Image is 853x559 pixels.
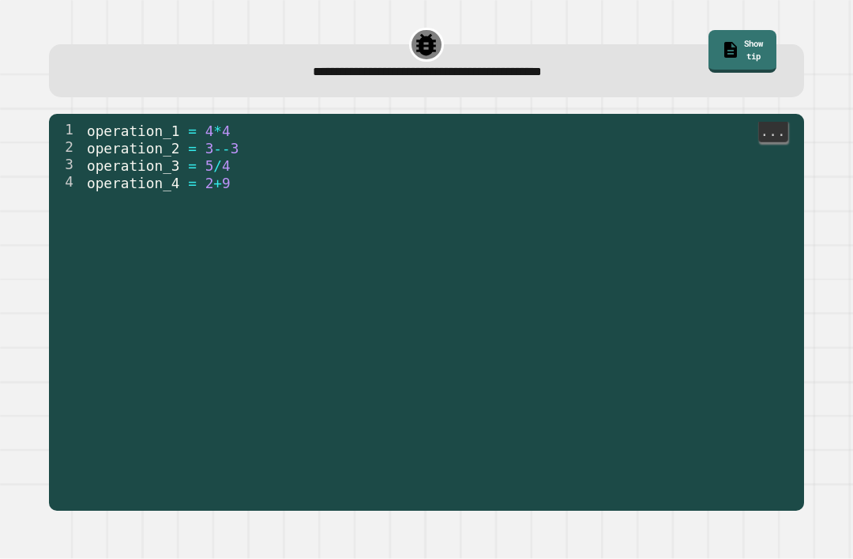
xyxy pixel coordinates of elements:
div: 4 [49,174,84,191]
span: 4 [222,123,231,139]
span: 3 [231,141,239,157]
span: operation_3 [87,158,180,174]
span: ... [759,122,787,141]
a: Show tip [708,30,776,73]
div: 1 [49,122,84,139]
span: = [189,176,197,191]
span: = [189,123,197,139]
div: 2 [49,139,84,157]
span: 3 [205,141,214,157]
span: + [214,176,223,191]
span: 9 [222,176,231,191]
span: 2 [205,176,214,191]
span: operation_2 [87,141,180,157]
div: 3 [49,157,84,174]
span: 4 [205,123,214,139]
span: 4 [222,158,231,174]
span: / [214,158,223,174]
span: = [189,141,197,157]
span: -- [214,141,231,157]
span: operation_4 [87,176,180,191]
span: 5 [205,158,214,174]
span: operation_1 [87,123,180,139]
span: = [189,158,197,174]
